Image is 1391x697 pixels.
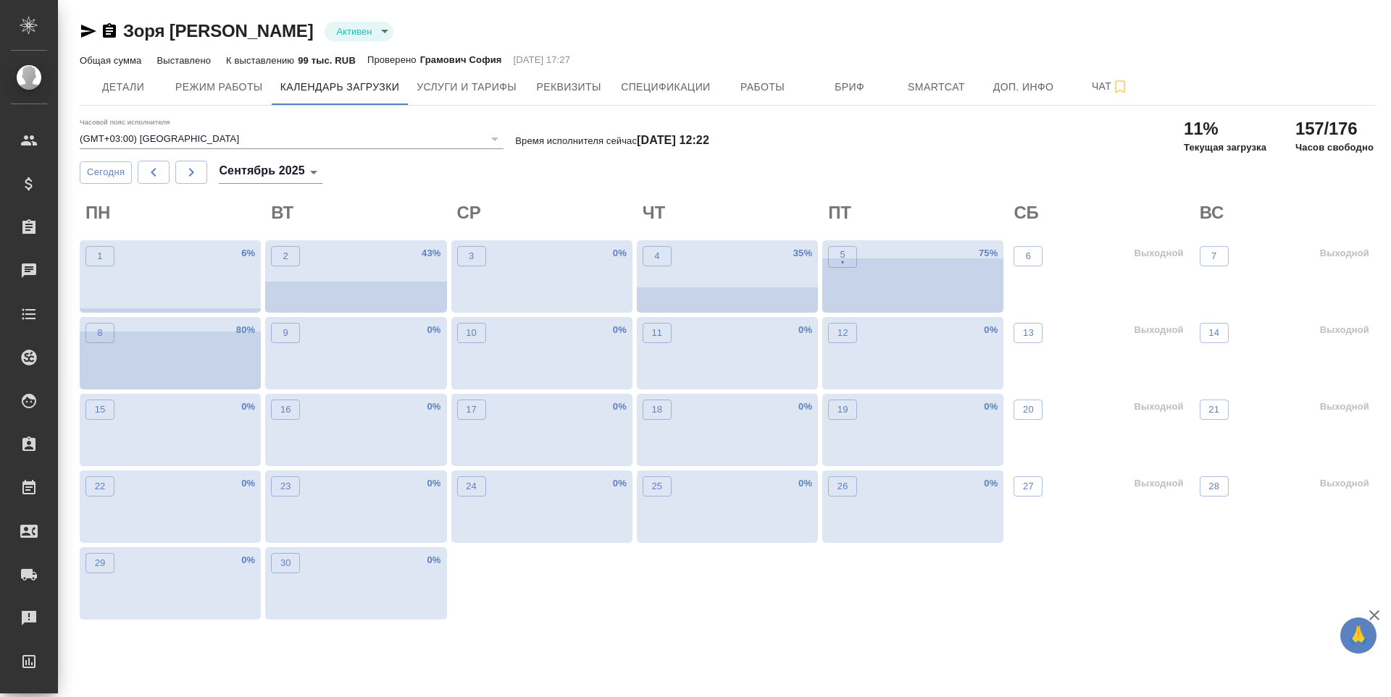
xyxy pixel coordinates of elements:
p: 0 % [798,400,812,414]
button: 16 [271,400,300,420]
button: 20 [1014,400,1043,420]
p: Текущая загрузка [1184,140,1266,155]
h2: СБ [1014,201,1189,224]
p: Выходной [1134,476,1183,491]
p: Выходной [1134,400,1183,414]
button: 30 [271,553,300,573]
p: 0 % [613,246,627,261]
h2: ПТ [828,201,1003,224]
span: Спецификации [621,78,710,96]
p: Часов свободно [1295,140,1374,155]
p: Грамович София [420,53,502,67]
p: Общая сумма [80,55,145,66]
span: Сегодня [87,164,125,181]
p: 16 [280,402,291,417]
span: Детали [88,78,158,96]
div: Активен [325,22,393,41]
div: Сентябрь 2025 [219,161,322,184]
button: 24 [457,476,486,497]
p: Проверено [367,53,420,67]
p: 0 % [984,476,998,491]
p: 0 % [241,553,255,567]
h2: СР [457,201,632,224]
h4: [DATE] 12:22 [637,134,709,146]
p: 75 % [979,246,998,261]
p: 28 [1208,479,1219,494]
p: Выходной [1320,476,1369,491]
button: 6 [1014,246,1043,266]
p: 2 [283,249,288,263]
p: 43 % [422,246,440,261]
span: 🙏 [1346,620,1371,651]
p: Выходной [1134,246,1183,261]
span: Доп. инфо [989,78,1058,96]
button: 27 [1014,476,1043,497]
p: 12 [837,326,848,340]
span: Smartcat [902,78,972,96]
p: 0 % [613,476,627,491]
p: 7 [1211,249,1216,263]
button: 3 [457,246,486,266]
p: 17 [466,402,477,417]
p: 0 % [427,476,440,491]
button: Сегодня [80,161,132,184]
p: 8 [97,326,102,340]
span: Реквизиты [534,78,603,96]
p: 0 % [984,323,998,337]
button: 9 [271,323,300,343]
button: 5• [828,246,857,268]
p: 0 % [613,323,627,337]
button: 23 [271,476,300,497]
p: 1 [97,249,102,263]
svg: Подписаться [1111,78,1129,96]
button: 19 [828,400,857,420]
p: 13 [1023,326,1034,340]
button: 26 [828,476,857,497]
button: Скопировать ссылку для ЯМессенджера [80,22,97,40]
p: 5 [840,248,845,262]
button: 11 [643,323,672,343]
p: 0 % [613,400,627,414]
p: 23 [280,479,291,494]
h2: ПН [85,201,261,224]
p: 15 [95,402,106,417]
button: 14 [1200,323,1229,343]
button: 17 [457,400,486,420]
button: 29 [85,553,114,573]
button: 18 [643,400,672,420]
h2: ВС [1200,201,1375,224]
p: Выставлено [156,55,214,66]
p: Время исполнителя сейчас [515,135,709,146]
h2: 11% [1184,117,1266,140]
p: 18 [651,402,662,417]
p: 10 [466,326,477,340]
span: Бриф [815,78,885,96]
p: 80 % [236,323,255,337]
p: К выставлению [226,55,298,66]
p: 19 [837,402,848,417]
button: 22 [85,476,114,497]
p: 35 % [793,246,812,261]
p: 21 [1208,402,1219,417]
span: Чат [1076,77,1145,96]
h2: ЧТ [643,201,818,224]
p: 6 % [241,246,255,261]
p: 24 [466,479,477,494]
button: 1 [85,246,114,266]
p: 99 тыс. RUB [298,55,356,66]
p: 0 % [427,400,440,414]
p: Выходной [1134,323,1183,337]
span: Режим работы [175,78,263,96]
p: [DATE] 17:27 [514,53,571,67]
p: 29 [95,556,106,570]
button: 2 [271,246,300,266]
p: Выходной [1320,246,1369,261]
p: 0 % [798,323,812,337]
p: • [840,255,845,270]
p: 0 % [427,553,440,567]
label: Часовой пояс исполнителя [80,119,170,126]
p: 0 % [241,400,255,414]
p: 27 [1023,479,1034,494]
button: 28 [1200,476,1229,497]
button: Активен [332,25,376,38]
